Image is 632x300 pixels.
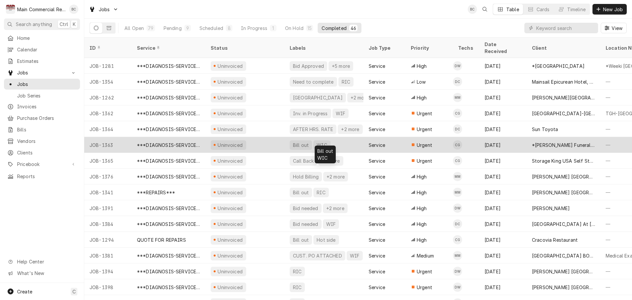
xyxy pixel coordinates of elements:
div: JOB-1364 [84,121,132,137]
div: M [6,5,15,14]
div: Inv. in Progress [292,110,329,117]
div: Main Commercial Refrigeration Service [17,6,66,13]
div: JOB-1365 [84,153,132,169]
div: DC [453,77,462,86]
span: Clients [17,149,77,156]
div: [PERSON_NAME][GEOGRAPHIC_DATA] [532,94,595,101]
div: [PERSON_NAME] [GEOGRAPHIC_DATA] [532,173,595,180]
a: Estimates [4,56,80,67]
span: Help Center [17,258,76,265]
div: Uninvoiced [217,63,244,69]
div: Caleb Gorton's Avatar [453,156,462,165]
div: 15 [307,25,312,32]
div: JOB-1341 [84,184,132,200]
span: High [417,221,427,228]
div: MM [453,188,462,197]
div: Service [369,252,385,259]
span: Jobs [17,81,77,88]
a: Home [4,33,80,43]
div: Priority [411,44,446,51]
div: Service [369,268,385,275]
div: Service [369,94,385,101]
div: Mike Marchese's Avatar [453,172,462,181]
div: Uninvoiced [217,173,244,180]
span: Create [17,289,32,294]
div: *[GEOGRAPHIC_DATA] [532,63,585,69]
div: [DATE] [479,248,527,263]
div: Caleb Gorton's Avatar [453,235,462,244]
span: C [72,288,76,295]
div: Mike Marchese's Avatar [453,188,462,197]
div: [DATE] [479,169,527,184]
div: Dylan Crawford's Avatar [453,124,462,134]
span: K [73,21,76,28]
div: Bill out [292,142,309,149]
div: JOB-1262 [84,90,132,105]
div: Job Type [369,44,400,51]
div: Sun Toyota [532,126,558,133]
div: Service [369,78,385,85]
a: Vendors [4,136,80,147]
div: Bookkeeper Main Commercial's Avatar [468,5,477,14]
div: [DATE] [479,200,527,216]
div: DW [453,61,462,70]
div: Uninvoiced [217,189,244,196]
div: Uninvoiced [217,142,244,149]
div: Main Commercial Refrigeration Service's Avatar [6,5,15,14]
div: Cards [537,6,550,13]
div: JOB-1281 [84,58,132,74]
div: [DATE] [479,232,527,248]
div: CG [453,109,462,118]
button: View [601,23,627,33]
div: Techs [458,44,474,51]
div: DW [453,267,462,276]
input: Keyword search [536,23,595,33]
div: 8 [227,25,231,32]
span: Estimates [17,58,77,65]
div: CG [453,235,462,244]
div: Table [506,6,519,13]
div: Dorian Wertz's Avatar [453,267,462,276]
a: Clients [4,147,80,158]
span: Urgent [417,142,432,149]
div: Uninvoiced [217,126,244,133]
div: Service [369,221,385,228]
div: Mike Marchese's Avatar [453,93,462,102]
span: Urgent [417,268,432,275]
div: Caleb Gorton's Avatar [453,140,462,150]
div: Service [369,236,385,243]
div: CG [453,140,462,150]
div: Uninvoiced [217,78,244,85]
span: New Job [602,6,624,13]
span: Job Series [17,92,77,99]
button: New Job [592,4,627,14]
div: QUOTE FOR REPAIRS [137,236,186,243]
div: [DATE] [479,263,527,279]
div: Dylan Crawford's Avatar [453,77,462,86]
div: WIF [335,110,346,117]
div: Service [137,44,199,51]
div: [DATE] [479,58,527,74]
a: Bills [4,124,80,135]
div: JOB-1381 [84,248,132,263]
div: [GEOGRAPHIC_DATA] [292,94,343,101]
div: 46 [351,25,356,32]
div: Dylan Crawford's Avatar [453,219,462,229]
span: High [417,236,427,243]
div: JOB-1294 [84,232,132,248]
div: Hot side [316,236,336,243]
div: JOB-1376 [84,169,132,184]
div: Uninvoiced [217,205,244,212]
div: *[PERSON_NAME] Funeral Home/Crematory [532,142,595,149]
span: High [417,189,427,196]
div: Mike Marchese's Avatar [453,251,462,260]
a: Go to Jobs [4,67,80,78]
a: Reports [4,171,80,182]
span: Ctrl [60,21,68,28]
div: Service [369,157,385,164]
div: All Open [124,25,144,32]
a: Purchase Orders [4,113,80,123]
div: Caleb Gorton's Avatar [453,109,462,118]
div: RIC [341,78,351,85]
div: [DATE] [479,153,527,169]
